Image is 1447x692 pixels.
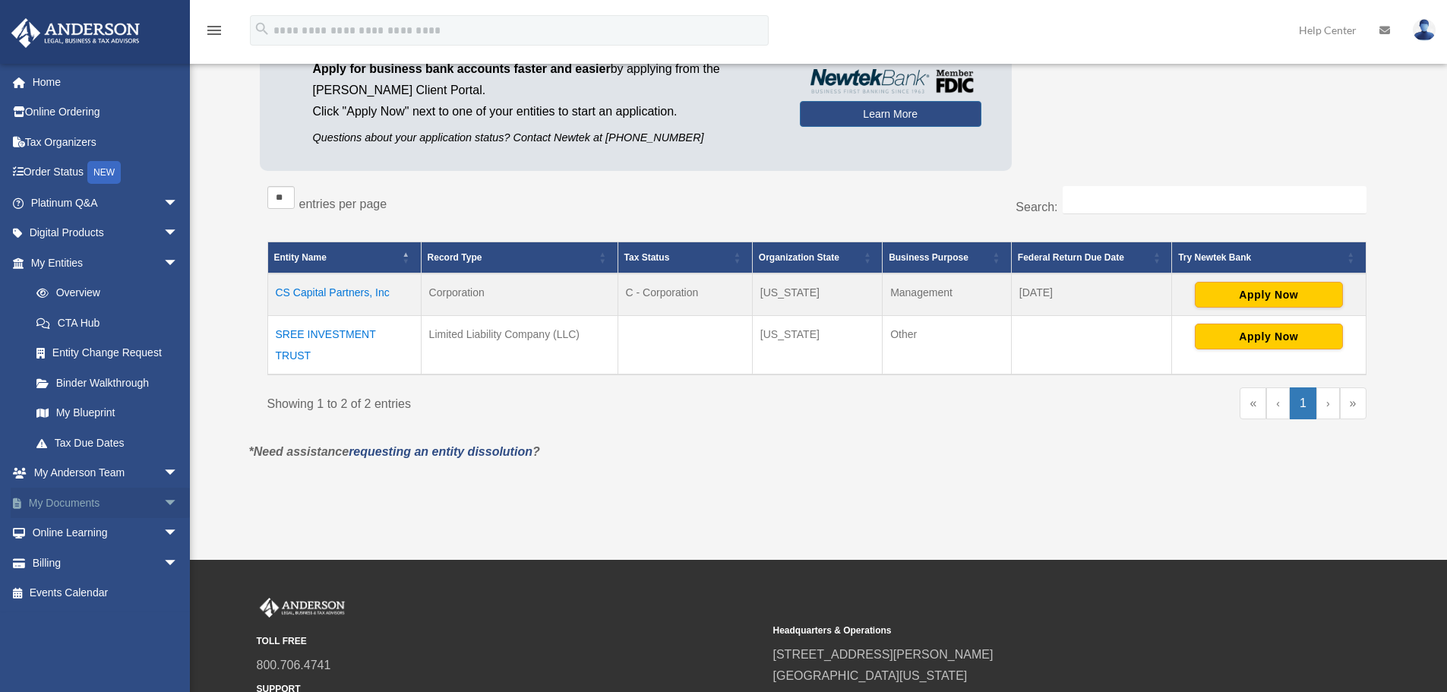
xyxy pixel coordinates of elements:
th: Organization State: Activate to sort [752,242,882,274]
a: My Blueprint [21,398,194,428]
td: Limited Liability Company (LLC) [421,316,618,375]
td: CS Capital Partners, Inc [267,273,421,316]
button: Apply Now [1195,324,1343,349]
td: Corporation [421,273,618,316]
a: My Anderson Teamarrow_drop_down [11,458,201,488]
p: Questions about your application status? Contact Newtek at [PHONE_NUMBER] [313,128,777,147]
div: Try Newtek Bank [1178,248,1342,267]
span: arrow_drop_down [163,458,194,489]
a: Billingarrow_drop_down [11,548,201,578]
a: Overview [21,278,186,308]
button: Apply Now [1195,282,1343,308]
th: Try Newtek Bank : Activate to sort [1172,242,1366,274]
a: Last [1340,387,1366,419]
th: Tax Status: Activate to sort [618,242,752,274]
a: My Entitiesarrow_drop_down [11,248,194,278]
td: [DATE] [1011,273,1171,316]
label: Search: [1016,201,1057,213]
span: Tax Status [624,252,670,263]
th: Record Type: Activate to sort [421,242,618,274]
a: Online Learningarrow_drop_down [11,518,201,548]
em: *Need assistance ? [249,445,540,458]
td: [US_STATE] [752,316,882,375]
i: menu [205,21,223,39]
p: Click "Apply Now" next to one of your entities to start an application. [313,101,777,122]
span: Organization State [759,252,839,263]
span: Business Purpose [889,252,968,263]
span: Federal Return Due Date [1018,252,1124,263]
a: Tax Due Dates [21,428,194,458]
a: Home [11,67,201,97]
a: First [1240,387,1266,419]
a: menu [205,27,223,39]
small: Headquarters & Operations [773,623,1279,639]
p: by applying from the [PERSON_NAME] Client Portal. [313,58,777,101]
span: arrow_drop_down [163,548,194,579]
img: NewtekBankLogoSM.png [807,69,974,93]
a: 1 [1290,387,1316,419]
small: TOLL FREE [257,634,763,649]
a: Previous [1266,387,1290,419]
a: My Documentsarrow_drop_down [11,488,201,518]
td: Other [883,316,1012,375]
a: Entity Change Request [21,338,194,368]
a: Next [1316,387,1340,419]
span: arrow_drop_down [163,188,194,219]
span: arrow_drop_down [163,518,194,549]
a: Learn More [800,101,981,127]
a: Digital Productsarrow_drop_down [11,218,201,248]
span: arrow_drop_down [163,218,194,249]
a: [GEOGRAPHIC_DATA][US_STATE] [773,669,968,682]
i: search [254,21,270,37]
a: CTA Hub [21,308,194,338]
img: Anderson Advisors Platinum Portal [257,598,348,618]
span: arrow_drop_down [163,248,194,279]
a: [STREET_ADDRESS][PERSON_NAME] [773,648,994,661]
a: Binder Walkthrough [21,368,194,398]
span: Apply for business bank accounts faster and easier [313,62,611,75]
td: [US_STATE] [752,273,882,316]
a: Tax Organizers [11,127,201,157]
th: Entity Name: Activate to invert sorting [267,242,421,274]
a: requesting an entity dissolution [349,445,532,458]
th: Business Purpose: Activate to sort [883,242,1012,274]
td: SREE INVESTMENT TRUST [267,316,421,375]
a: Platinum Q&Aarrow_drop_down [11,188,201,218]
div: NEW [87,161,121,184]
span: arrow_drop_down [163,488,194,519]
th: Federal Return Due Date: Activate to sort [1011,242,1171,274]
img: Anderson Advisors Platinum Portal [7,18,144,48]
a: Events Calendar [11,578,201,608]
td: Management [883,273,1012,316]
a: Order StatusNEW [11,157,201,188]
div: Showing 1 to 2 of 2 entries [267,387,806,415]
a: 800.706.4741 [257,659,331,671]
a: Online Ordering [11,97,201,128]
span: Entity Name [274,252,327,263]
td: C - Corporation [618,273,752,316]
span: Record Type [428,252,482,263]
img: User Pic [1413,19,1436,41]
label: entries per page [299,197,387,210]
